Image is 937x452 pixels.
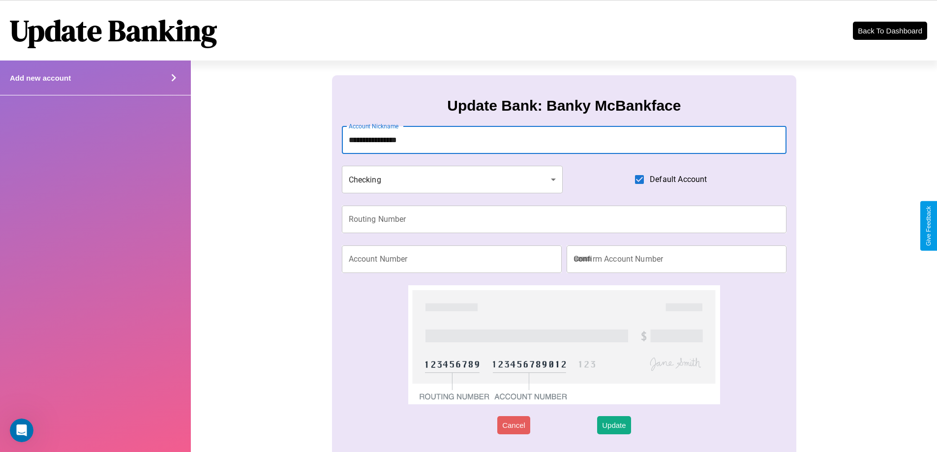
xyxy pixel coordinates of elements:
h1: Update Banking [10,10,217,51]
h4: Add new account [10,74,71,82]
iframe: Intercom live chat [10,419,33,442]
button: Back To Dashboard [853,22,927,40]
img: check [408,285,720,404]
div: Give Feedback [925,206,932,246]
span: Default Account [650,174,707,185]
h3: Update Bank: Banky McBankface [447,97,681,114]
div: Checking [342,166,563,193]
button: Update [597,416,631,434]
button: Cancel [497,416,530,434]
label: Account Nickname [349,122,399,130]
